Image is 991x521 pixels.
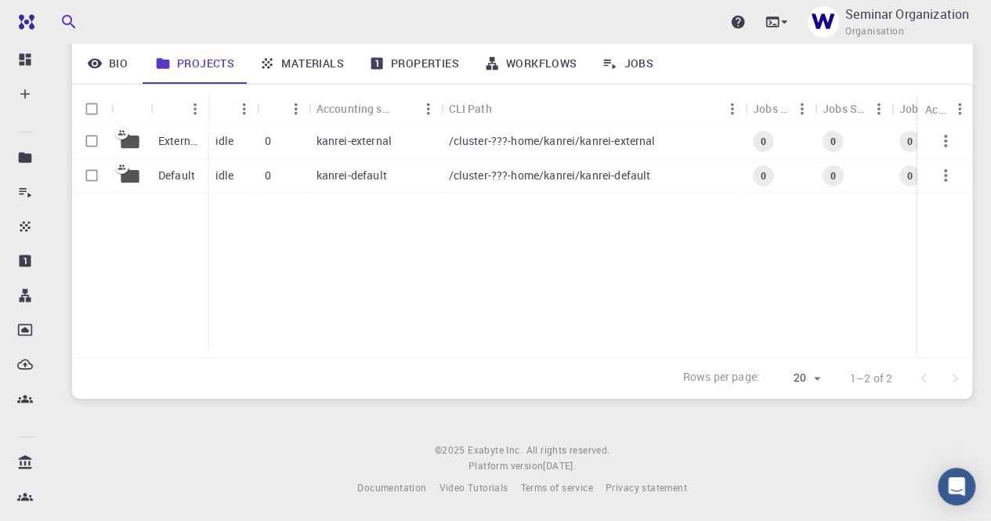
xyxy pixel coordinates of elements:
a: Projects [143,43,247,84]
span: Organisation [845,24,904,39]
div: Jobs Subm. [815,93,892,124]
a: Workflows [472,43,590,84]
div: Accounting slug [316,93,391,124]
button: Sort [158,96,183,121]
p: /cluster-???-home/kanrei/kanrei-external [448,133,655,149]
span: 0 [824,135,842,148]
a: Terms of service [520,480,592,496]
a: Materials [247,43,356,84]
div: Jobs Total [745,93,815,124]
span: [DATE] . [543,459,576,472]
p: 0 [265,168,271,183]
button: Menu [232,96,257,121]
div: Open Intercom Messenger [938,468,975,505]
span: 0 [824,169,842,183]
p: 0 [265,133,271,149]
span: 0 [901,169,919,183]
a: Video Tutorials [439,480,508,496]
span: © 2025 [435,443,468,458]
p: kanrei-default [316,168,387,183]
a: Documentation [357,480,426,496]
p: External [158,133,200,149]
p: /cluster-???-home/kanrei/kanrei-default [448,168,650,183]
div: CLI Path [440,93,744,124]
p: Default [158,168,195,183]
img: Seminar Organization [808,6,839,38]
button: Sort [265,96,290,121]
p: idle [215,168,234,183]
div: Jobs Subm. [823,93,866,124]
button: Sort [390,96,415,121]
span: Terms of service [520,481,592,494]
div: Shared [257,93,309,124]
span: Privacy statement [606,481,687,494]
span: Documentation [357,481,426,494]
span: Support [31,11,88,25]
div: Icon [111,94,150,125]
a: Properties [356,43,472,84]
button: Menu [284,96,309,121]
button: Menu [866,96,892,121]
p: kanrei-external [316,133,392,149]
div: Status [208,93,257,124]
button: Menu [790,96,815,121]
a: [DATE]. [543,458,576,474]
p: idle [215,133,234,149]
button: Menu [720,96,745,121]
span: 0 [754,135,772,148]
button: Menu [415,96,440,121]
span: 0 [901,135,919,148]
button: Menu [183,96,208,121]
div: Accounting slug [309,93,441,124]
a: Privacy statement [606,480,687,496]
p: Seminar Organization [845,5,969,24]
div: Name [150,94,208,125]
button: Menu [947,96,972,121]
div: Actions [925,94,947,125]
div: 20 [766,367,825,389]
p: 1–2 of 2 [850,371,892,386]
div: Jobs Total [753,93,790,124]
button: Sort [215,96,241,121]
div: Actions [917,94,972,125]
p: Rows per page: [683,369,760,387]
span: 0 [754,169,772,183]
a: Jobs [589,43,666,84]
span: Platform version [468,458,543,474]
span: Video Tutorials [439,481,508,494]
span: All rights reserved. [526,443,609,458]
a: Exabyte Inc. [468,443,523,458]
span: Exabyte Inc. [468,443,523,456]
img: logo [13,14,34,30]
a: Bio [72,43,143,84]
div: CLI Path [448,93,491,124]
